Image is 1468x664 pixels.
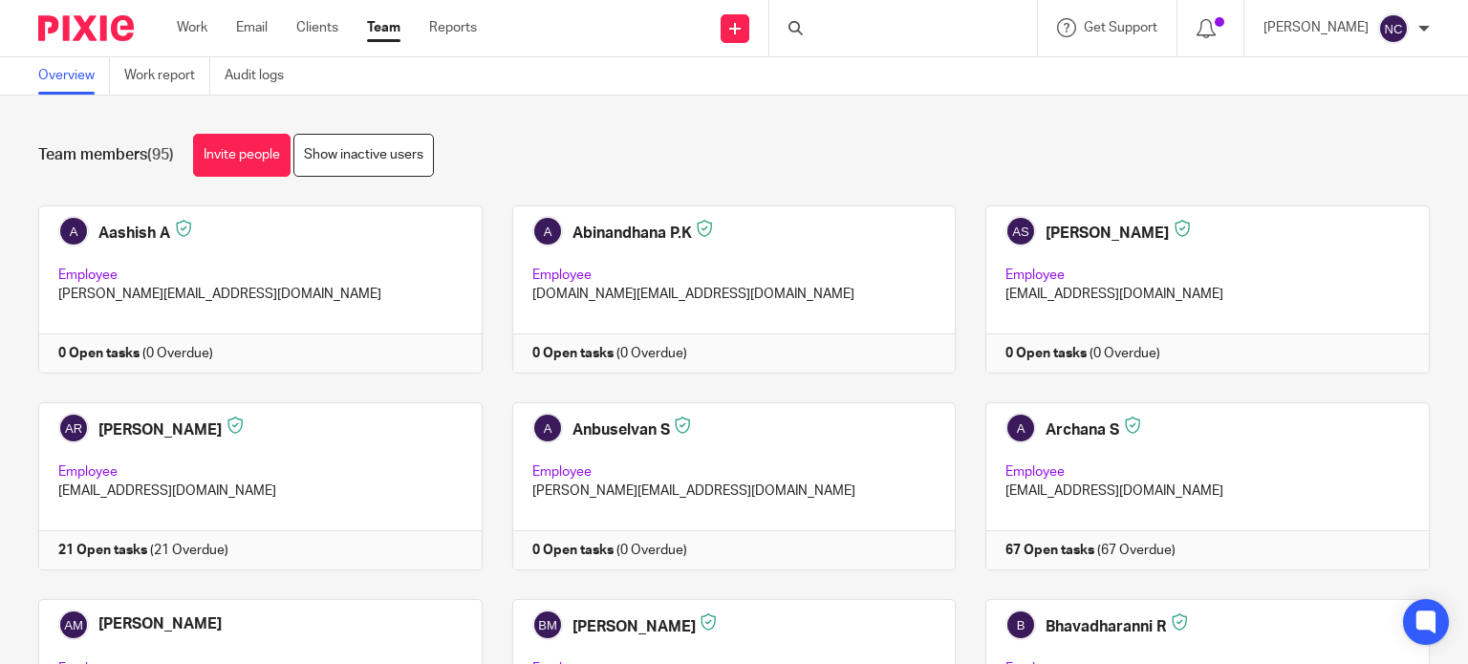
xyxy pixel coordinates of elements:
[225,57,298,95] a: Audit logs
[1263,18,1369,37] p: [PERSON_NAME]
[236,18,268,37] a: Email
[193,134,291,177] a: Invite people
[38,57,110,95] a: Overview
[1084,21,1157,34] span: Get Support
[367,18,400,37] a: Team
[293,134,434,177] a: Show inactive users
[177,18,207,37] a: Work
[429,18,477,37] a: Reports
[147,147,174,162] span: (95)
[1378,13,1409,44] img: svg%3E
[124,57,210,95] a: Work report
[38,15,134,41] img: Pixie
[296,18,338,37] a: Clients
[38,145,174,165] h1: Team members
